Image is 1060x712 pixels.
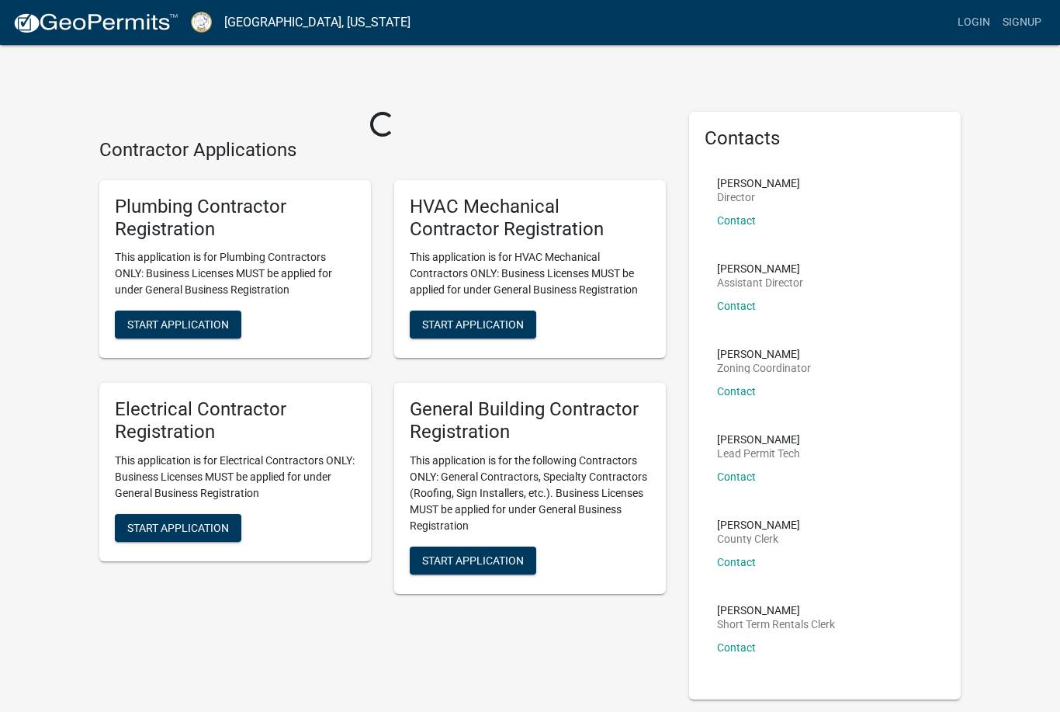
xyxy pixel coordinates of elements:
[410,547,536,575] button: Start Application
[115,311,241,339] button: Start Application
[717,471,756,483] a: Contact
[951,8,996,37] a: Login
[422,318,524,331] span: Start Application
[717,300,756,312] a: Contact
[224,9,410,36] a: [GEOGRAPHIC_DATA], [US_STATE]
[717,533,800,544] p: County Clerk
[115,453,355,502] p: This application is for Electrical Contractors ONLY: Business Licenses MUST be applied for under ...
[410,311,536,339] button: Start Application
[410,398,650,443] h5: General Building Contractor Registration
[717,619,835,630] p: Short Term Rentals Clerk
[127,318,229,331] span: Start Application
[115,196,355,241] h5: Plumbing Contractor Registration
[717,385,756,398] a: Contact
[422,554,524,566] span: Start Application
[717,605,835,616] p: [PERSON_NAME]
[717,448,800,459] p: Lead Permit Tech
[717,434,800,445] p: [PERSON_NAME]
[99,139,666,606] wm-workflow-list-section: Contractor Applications
[717,519,800,530] p: [PERSON_NAME]
[717,363,811,373] p: Zoning Coordinator
[996,8,1048,37] a: Signup
[410,453,650,534] p: This application is for the following Contractors ONLY: General Contractors, Specialty Contractor...
[717,192,800,203] p: Director
[717,641,756,654] a: Contact
[717,214,756,227] a: Contact
[99,139,666,162] h4: Contractor Applications
[127,521,229,533] span: Start Application
[191,12,212,33] img: Putnam County, Georgia
[717,178,800,189] p: [PERSON_NAME]
[115,398,355,443] h5: Electrical Contractor Registration
[717,277,803,288] p: Assistant Director
[717,349,811,359] p: [PERSON_NAME]
[115,249,355,298] p: This application is for Plumbing Contractors ONLY: Business Licenses MUST be applied for under Ge...
[717,556,756,568] a: Contact
[410,196,650,241] h5: HVAC Mechanical Contractor Registration
[410,249,650,298] p: This application is for HVAC Mechanical Contractors ONLY: Business Licenses MUST be applied for u...
[717,263,803,274] p: [PERSON_NAME]
[705,127,945,150] h5: Contacts
[115,514,241,542] button: Start Application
